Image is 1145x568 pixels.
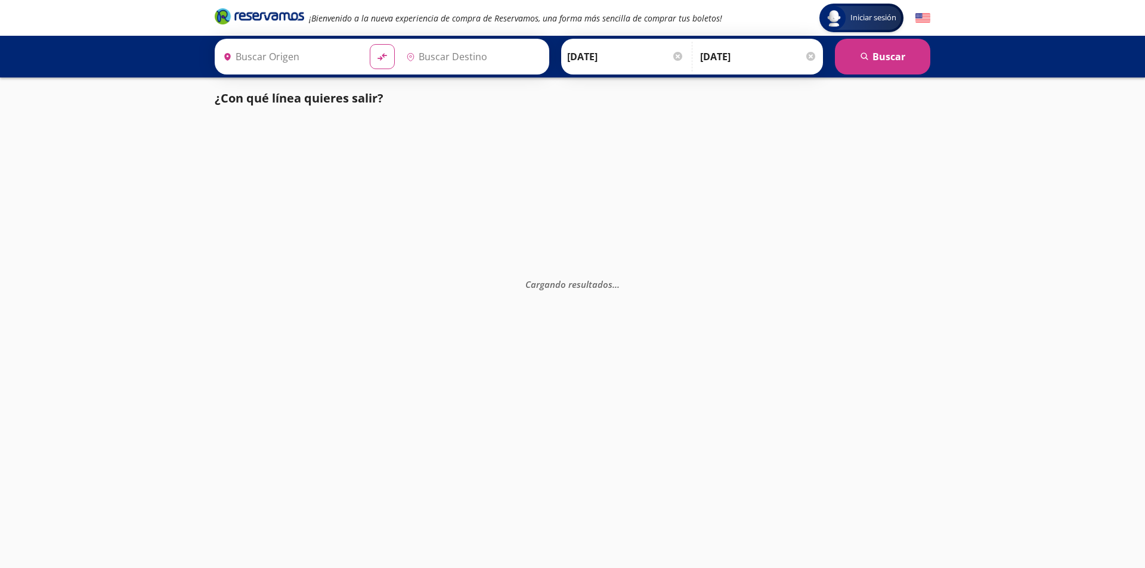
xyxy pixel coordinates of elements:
input: Buscar Origen [218,42,360,72]
span: . [617,278,620,290]
input: Buscar Destino [401,42,543,72]
span: Iniciar sesión [846,12,901,24]
i: Brand Logo [215,7,304,25]
em: ¡Bienvenido a la nueva experiencia de compra de Reservamos, una forma más sencilla de comprar tus... [309,13,722,24]
em: Cargando resultados [525,278,620,290]
span: . [615,278,617,290]
button: Buscar [835,39,930,75]
p: ¿Con qué línea quieres salir? [215,89,383,107]
a: Brand Logo [215,7,304,29]
button: English [915,11,930,26]
input: Elegir Fecha [567,42,684,72]
span: . [612,278,615,290]
input: Opcional [700,42,817,72]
